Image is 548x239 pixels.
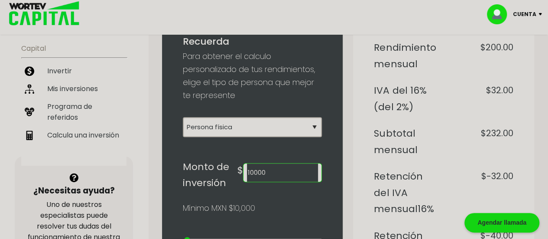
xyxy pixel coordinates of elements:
p: Cuenta [513,8,536,21]
h6: IVA del 16% (del 2%) [374,82,440,115]
h6: Retención del IVA mensual 16% [374,168,440,217]
img: recomiendanos-icon.9b8e9327.svg [25,107,34,117]
h6: $232.00 [447,125,513,158]
h6: Subtotal mensual [374,125,440,158]
a: Calcula una inversión [21,126,126,144]
h3: ¿Necesitas ayuda? [33,184,115,197]
h6: Rendimiento mensual [374,39,440,72]
ul: Capital [21,39,126,166]
img: profile-image [487,4,513,24]
div: Agendar llamada [464,213,539,232]
a: Programa de referidos [21,98,126,126]
h6: Monto de inversión [183,159,238,191]
p: Mínimo MXN $10,000 [183,202,255,215]
h6: $200.00 [447,39,513,72]
h6: $-32.00 [447,168,513,217]
h6: $ [237,162,243,179]
img: calculadora-icon.17d418c4.svg [25,131,34,140]
img: icon-down [536,13,548,16]
a: Invertir [21,62,126,80]
a: Mis inversiones [21,80,126,98]
img: invertir-icon.b3b967d7.svg [25,66,34,76]
p: Para obtener el calculo personalizado de tus rendimientos, elige el tipo de persona que mejor te ... [183,50,322,102]
h6: $32.00 [447,82,513,115]
img: inversiones-icon.6695dc30.svg [25,84,34,94]
h6: Recuerda [183,33,322,50]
